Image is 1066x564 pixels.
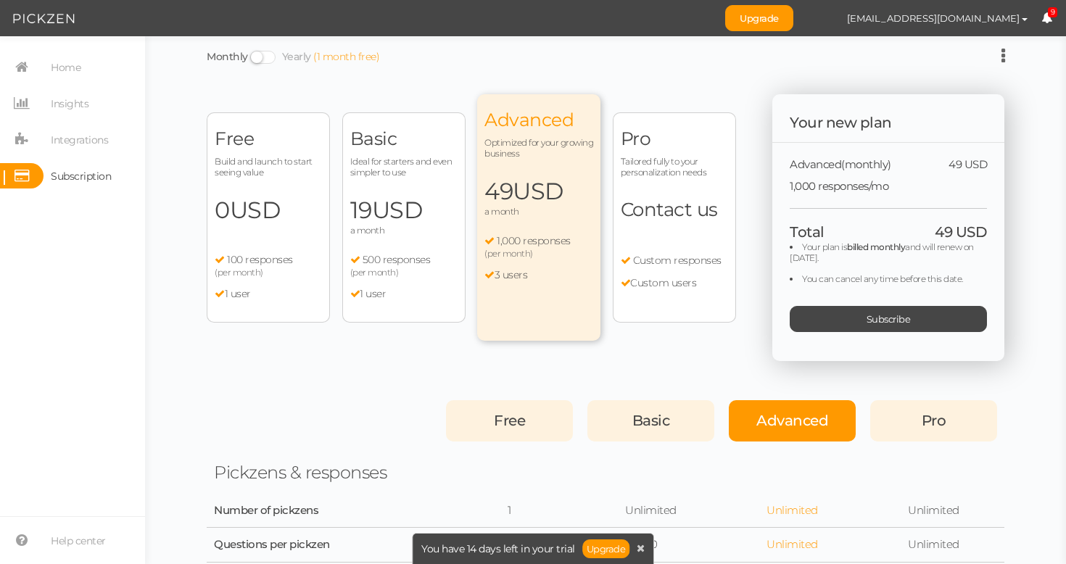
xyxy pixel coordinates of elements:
a: Upgrade [725,5,793,31]
li: 3 users [484,269,593,282]
img: Pickzen logo [13,10,75,28]
div: Basic [587,400,714,441]
span: [EMAIL_ADDRESS][DOMAIN_NAME] [847,12,1020,24]
span: 49 USD [949,158,987,172]
span: Integrations [51,128,108,152]
div: Advanced [729,400,856,441]
span: Total [790,223,825,241]
span: Optimized for your growing business [484,137,593,159]
span: Custom responses [633,254,722,267]
div: Unlimited [870,538,997,552]
span: 1,000 responses [497,234,571,247]
span: a month [350,225,385,236]
span: 49 USD [935,223,987,241]
span: Ideal for starters and even simpler to use [350,156,458,178]
span: Home [51,56,80,79]
span: 49 [484,177,593,206]
div: Unlimited [729,538,856,552]
span: Advanced [756,412,828,429]
button: [EMAIL_ADDRESS][DOMAIN_NAME] [833,6,1041,30]
span: USD [513,177,563,205]
span: Contact us [621,198,718,221]
span: Tailored fully to your personalization needs [621,156,728,178]
div: Number of pickzens [214,504,279,518]
span: You have 14 days left in your trial [421,544,575,554]
div: (1 month free) [313,51,379,64]
span: Insights [51,92,88,115]
span: Advanced [790,158,891,172]
span: and will renew on [DATE]. [790,241,974,263]
div: 1 [446,504,573,518]
div: Pro [870,400,997,441]
span: 500 responses [363,253,431,266]
span: Help center [51,529,106,552]
span: Pro [621,128,728,150]
span: (per month) [215,267,263,278]
span: 0 [215,196,322,225]
div: Pro Tailored fully to your personalization needs Contact us Custom responses Custom users [613,112,736,323]
div: Unlimited [729,504,856,518]
div: Basic Ideal for starters and even simpler to use 19USD a month 500 responses (per month) 1 user [342,112,466,323]
span: 9 [1048,7,1058,18]
span: Pro [922,412,946,429]
span: Free [494,412,525,429]
span: Basic [632,412,670,429]
span: USD [230,196,281,224]
div: Subscribe [790,306,987,332]
span: (per month) [484,248,533,259]
span: Build and launch to start seeing value [215,156,322,178]
span: Subscription [51,165,111,188]
span: Free [215,128,322,150]
span: a month [484,206,519,217]
b: billed monthly [847,241,905,252]
span: You can cancel any time before this date. [802,273,963,284]
div: 1,000 responses/mo [790,172,987,194]
div: Free Build and launch to start seeing value 0USD 100 responses (per month) 1 user [207,112,330,323]
div: Advanced Optimized for your growing business 49USD a month 1,000 responses (per month) 3 users [477,94,600,341]
span: Advanced [484,109,593,131]
span: Basic [350,128,458,150]
a: Upgrade [582,539,630,558]
li: 1 user [215,288,322,301]
div: Unlimited [870,504,997,518]
li: 1 user [350,288,458,301]
li: Custom users [621,277,728,290]
span: 19 [350,196,458,225]
span: 100 responses [227,253,293,266]
div: Your new plan [772,94,1004,143]
div: Unlimited [587,504,714,518]
div: Questions per pickzen [214,538,431,552]
span: (per month) [350,267,399,278]
img: 6993cafd0afbd7bc5ce09522591f2bd2 [808,6,833,31]
span: Subscribe [867,313,911,325]
a: Monthly [207,50,248,63]
div: Free [446,400,573,441]
span: Your plan is [802,241,847,252]
span: (monthly) [841,157,891,171]
span: USD [372,196,423,224]
div: Pickzens & responses [214,462,431,484]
